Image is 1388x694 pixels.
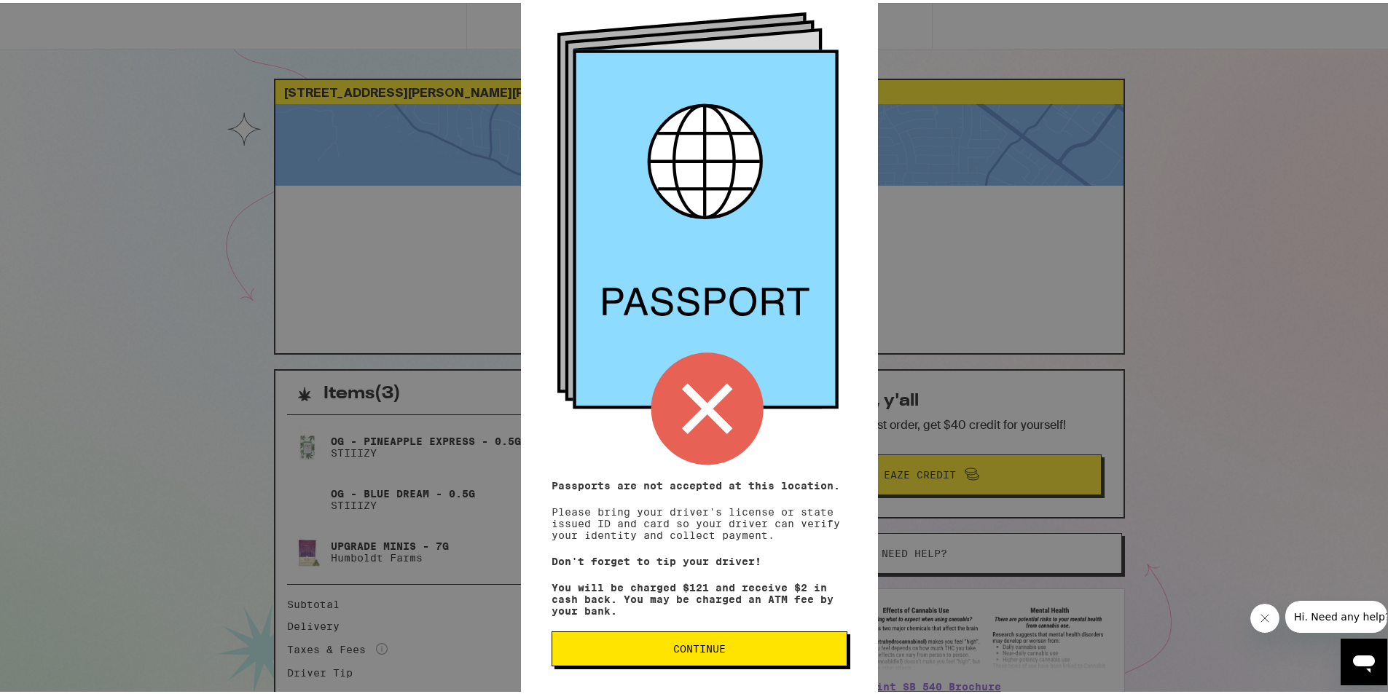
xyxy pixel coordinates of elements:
[1341,636,1387,682] iframe: Button to launch messaging window
[673,641,726,651] span: Continue
[552,628,847,663] button: Continue
[1250,601,1279,630] iframe: Close message
[552,477,847,538] p: Please bring your driver's license or state issued ID and card so your driver can verify your ide...
[9,10,105,22] span: Hi. Need any help?
[552,477,847,489] p: Passports are not accepted at this location.
[552,553,847,564] p: Don't forget to tip your driver!
[1285,598,1387,630] iframe: Message from company
[552,579,847,614] p: You will be charged $121 and receive $2 in cash back. You may be charged an ATM fee by your bank.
